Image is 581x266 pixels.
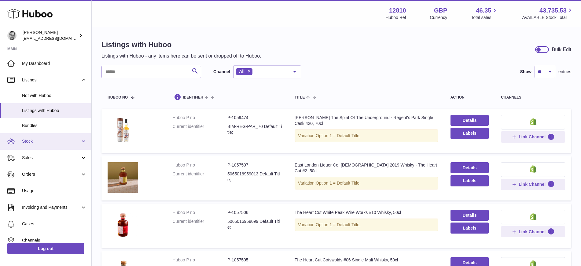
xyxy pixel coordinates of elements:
span: My Dashboard [22,61,87,66]
span: entries [558,69,571,75]
span: Option 1 = Default Title; [316,222,361,227]
div: channels [501,96,565,99]
div: Variation: [295,177,438,189]
div: action [450,96,489,99]
img: shopify-small.png [530,213,536,220]
dt: Current identifier [172,219,227,230]
div: Huboo Ref [386,15,406,21]
button: Labels [450,128,489,139]
dd: 5065016959099 Default Title; [227,219,282,230]
div: [PERSON_NAME] The Spirit Of The Underground - Regent's Park Single Cask 420, 70cl [295,115,438,126]
span: AVAILABLE Stock Total [522,15,574,21]
img: Bimber The Spirit Of The Underground - Regent's Park Single Cask 420, 70cl [108,115,138,145]
a: Details [450,115,489,126]
span: identifier [183,96,203,99]
button: Link Channel [501,179,565,190]
span: Link Channel [519,182,546,187]
span: Option 1 = Default Title; [316,181,361,185]
dt: Huboo P no [172,257,227,263]
dt: Current identifier [172,171,227,183]
div: East London Liquor Co. [DEMOGRAPHIC_DATA] 2019 Whisky - The Heart Cut #2, 50cl [295,162,438,174]
span: Orders [22,171,80,177]
dd: P-1057507 [227,162,282,168]
span: 43,735.53 [539,6,567,15]
span: Huboo no [108,96,128,99]
strong: 12810 [389,6,406,15]
p: Listings with Huboo - any items here can be sent or dropped off to Huboo. [101,53,261,59]
dd: 5065016959013 Default Title; [227,171,282,183]
span: [EMAIL_ADDRESS][DOMAIN_NAME] [23,36,90,41]
span: Option 1 = Default Title; [316,133,361,138]
div: Bulk Edit [552,46,571,53]
label: Channel [213,69,230,75]
dd: P-1057505 [227,257,282,263]
button: Link Channel [501,131,565,142]
dt: Huboo P no [172,115,227,121]
div: Variation: [295,219,438,231]
a: Details [450,210,489,221]
span: Usage [22,188,87,194]
img: East London Liquor Co. 3 Year Old 2019 Whisky - The Heart Cut #2, 50cl [108,162,138,193]
a: Log out [7,243,84,254]
span: Listings [22,77,80,83]
span: Stock [22,138,80,144]
span: Not with Huboo [22,93,87,99]
label: Show [520,69,531,75]
h1: Listings with Huboo [101,40,261,50]
img: shopify-small.png [530,165,536,173]
img: The Heart Cut White Peak Wire Works #10 Whisky, 50cl [108,210,138,240]
img: internalAdmin-12810@internal.huboo.com [7,31,17,40]
span: All [239,69,245,74]
span: 46.35 [476,6,491,15]
button: Labels [450,223,489,234]
dt: Huboo P no [172,210,227,215]
span: Cases [22,221,87,227]
button: Link Channel [501,226,565,237]
span: Listings with Huboo [22,108,87,114]
span: Channels [22,238,87,243]
span: Sales [22,155,80,161]
img: shopify-small.png [530,118,536,125]
span: Bundles [22,123,87,129]
button: Labels [450,175,489,186]
div: The Heart Cut Cotswolds #06 Single Malt Whisky, 50cl [295,257,438,263]
div: Currency [430,15,447,21]
div: Variation: [295,129,438,142]
span: title [295,96,305,99]
div: [PERSON_NAME] [23,30,78,41]
a: Details [450,162,489,173]
dd: P-1059474 [227,115,282,121]
div: The Heart Cut White Peak Wire Works #10 Whisky, 50cl [295,210,438,215]
dd: P-1057506 [227,210,282,215]
dt: Current identifier [172,124,227,135]
dt: Huboo P no [172,162,227,168]
span: Link Channel [519,229,546,234]
span: Total sales [471,15,498,21]
span: Invoicing and Payments [22,204,80,210]
span: Link Channel [519,134,546,140]
strong: GBP [434,6,447,15]
dd: BIM-REG-PAR_70 Default Title; [227,124,282,135]
a: 46.35 Total sales [471,6,498,21]
a: 43,735.53 AVAILABLE Stock Total [522,6,574,21]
